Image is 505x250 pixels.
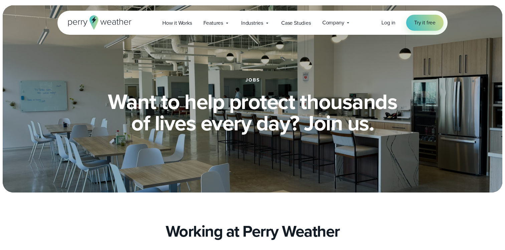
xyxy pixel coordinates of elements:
[406,15,444,31] a: Try it free
[276,16,317,30] a: Case Studies
[414,19,436,27] span: Try it free
[241,19,263,27] span: Industries
[322,19,344,27] span: Company
[245,78,260,83] h1: jobs
[157,16,198,30] a: How it Works
[166,222,340,241] h2: Working at Perry Weather
[381,19,395,26] span: Log in
[162,19,192,27] span: How it Works
[381,19,395,27] a: Log in
[91,91,414,134] h2: Want to help protect thousands of lives every day? Join us.
[281,19,311,27] span: Case Studies
[203,19,223,27] span: Features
